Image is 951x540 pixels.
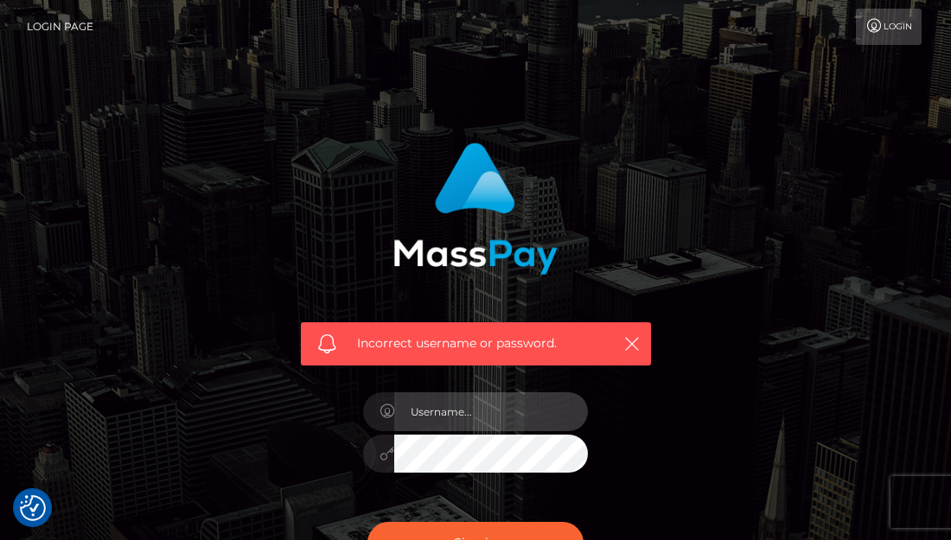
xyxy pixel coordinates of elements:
button: Consent Preferences [20,495,46,521]
img: Revisit consent button [20,495,46,521]
img: MassPay Login [393,143,558,275]
span: Incorrect username or password. [357,334,603,353]
a: Login [856,9,922,45]
a: Login Page [27,9,93,45]
input: Username... [394,392,588,431]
